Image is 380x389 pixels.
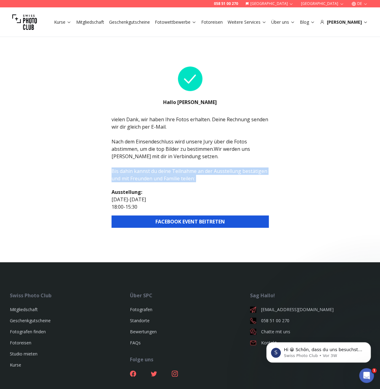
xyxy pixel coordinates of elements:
[214,1,238,6] a: 058 51 00 270
[359,368,374,383] iframe: Intercom live chat
[112,203,269,211] p: 18:00 - 15:30
[250,329,370,335] a: Chatte mit uns
[130,340,141,346] a: FAQs
[130,356,250,363] div: Folge uns
[74,18,107,26] button: Mitgliedschaft
[10,351,37,357] a: Studio mieten
[112,215,269,228] button: FACEBOOK EVENT BEITRETEN
[10,292,130,299] div: Swiss Photo Club
[177,99,217,106] b: [PERSON_NAME]
[271,19,295,25] a: Über uns
[10,318,51,323] a: Geschenkgutscheine
[109,19,150,25] a: Geschenkgutscheine
[250,292,370,299] div: Sag Hallo!
[130,318,150,323] a: Standorte
[250,307,370,313] a: [EMAIL_ADDRESS][DOMAIN_NAME]
[257,329,380,372] iframe: Intercom notifications Nachricht
[199,18,225,26] button: Fotoreisen
[10,340,31,346] a: Fotoreisen
[225,18,269,26] button: Weitere Services
[130,292,250,299] div: Über SPC
[10,329,46,335] a: Fotografen finden
[300,19,315,25] a: Blog
[250,318,370,324] a: 058 51 00 270
[269,18,297,26] button: Über uns
[112,116,269,182] div: vielen Dank, wir haben Ihre Fotos erhalten. Deine Rechnung senden wir dir gleich per E-Mail. Nach...
[250,340,370,346] a: Kontakt
[52,18,74,26] button: Kurse
[228,19,266,25] a: Weitere Services
[372,368,377,373] span: 1
[130,307,152,312] a: Fotografen
[112,196,269,203] p: [DATE] - [DATE]
[112,188,269,196] h2: Ausstellung :
[201,19,223,25] a: Fotoreisen
[12,10,37,34] img: Swiss photo club
[297,18,317,26] button: Blog
[54,19,71,25] a: Kurse
[130,329,157,335] a: Bewertungen
[152,18,199,26] button: Fotowettbewerbe
[107,18,152,26] button: Geschenkgutscheine
[155,19,196,25] a: Fotowettbewerbe
[320,19,368,25] div: [PERSON_NAME]
[10,307,38,312] a: Mitgliedschaft
[10,362,21,368] a: Kurse
[76,19,104,25] a: Mitgliedschaft
[163,99,177,106] b: Hallo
